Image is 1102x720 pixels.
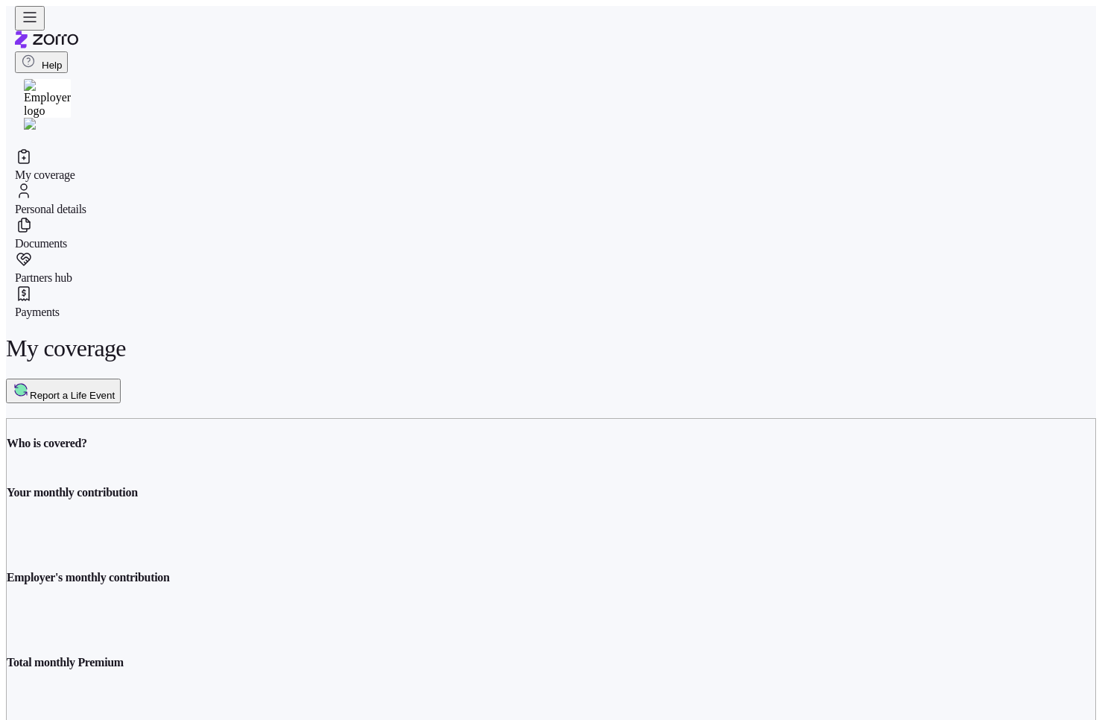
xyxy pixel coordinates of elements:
[21,60,62,71] span: Help
[7,656,124,669] span: Total monthly Premium
[15,306,60,319] span: Payments
[6,379,121,403] button: Report a Life Event
[15,285,1084,319] a: Payments
[6,335,1096,362] h1: My coverage
[7,571,170,584] span: Employer's monthly contribution
[15,250,1084,285] a: Partners hub
[30,390,115,401] span: Report a Life Event
[15,168,75,182] span: My coverage
[24,79,71,118] img: Employer logo
[15,271,72,285] span: Partners hub
[7,437,87,450] span: Who is covered?
[15,148,1084,182] a: My coverage
[7,486,138,499] span: Your monthly contribution
[15,182,1084,216] a: Personal details
[15,216,1084,250] a: Documents
[15,203,86,216] span: Personal details
[15,51,68,73] button: Help
[24,118,36,130] img: random.png
[15,237,67,250] span: Documents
